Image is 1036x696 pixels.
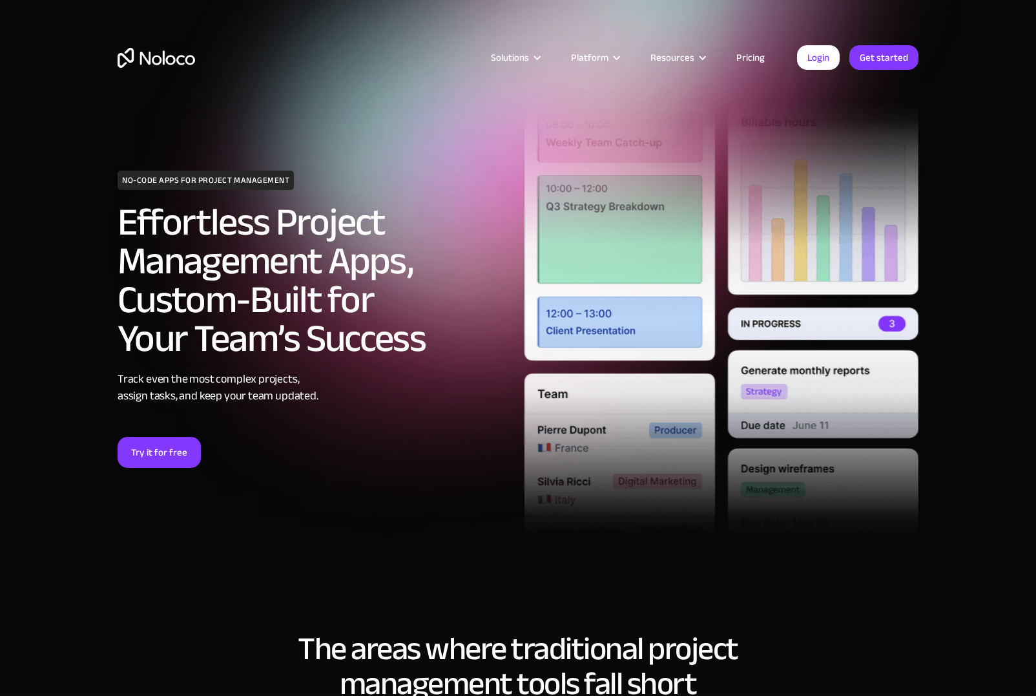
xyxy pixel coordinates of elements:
a: Try it for free [118,437,201,468]
div: Resources [634,49,720,66]
div: Resources [650,49,694,66]
a: home [118,48,195,68]
div: Platform [555,49,634,66]
div: Solutions [491,49,529,66]
div: Platform [571,49,608,66]
div: Solutions [475,49,555,66]
h1: NO-CODE APPS FOR PROJECT MANAGEMENT [118,171,294,190]
div: Track even the most complex projects, assign tasks, and keep your team updated. [118,371,512,405]
a: Get started [849,45,918,70]
a: Login [797,45,840,70]
a: Pricing [720,49,781,66]
h2: Effortless Project Management Apps, Custom-Built for Your Team’s Success [118,203,512,358]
